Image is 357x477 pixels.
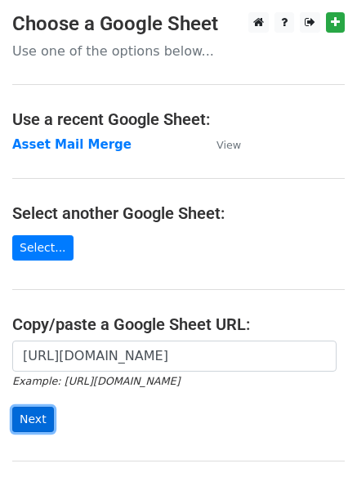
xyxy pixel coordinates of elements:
h4: Use a recent Google Sheet: [12,109,345,129]
small: View [216,139,241,151]
a: View [200,137,241,152]
input: Next [12,407,54,432]
p: Use one of the options below... [12,42,345,60]
a: Select... [12,235,74,261]
h4: Select another Google Sheet: [12,203,345,223]
h4: Copy/paste a Google Sheet URL: [12,314,345,334]
small: Example: [URL][DOMAIN_NAME] [12,375,180,387]
input: Paste your Google Sheet URL here [12,341,337,372]
iframe: Chat Widget [275,399,357,477]
h3: Choose a Google Sheet [12,12,345,36]
a: Asset Mail Merge [12,137,132,152]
